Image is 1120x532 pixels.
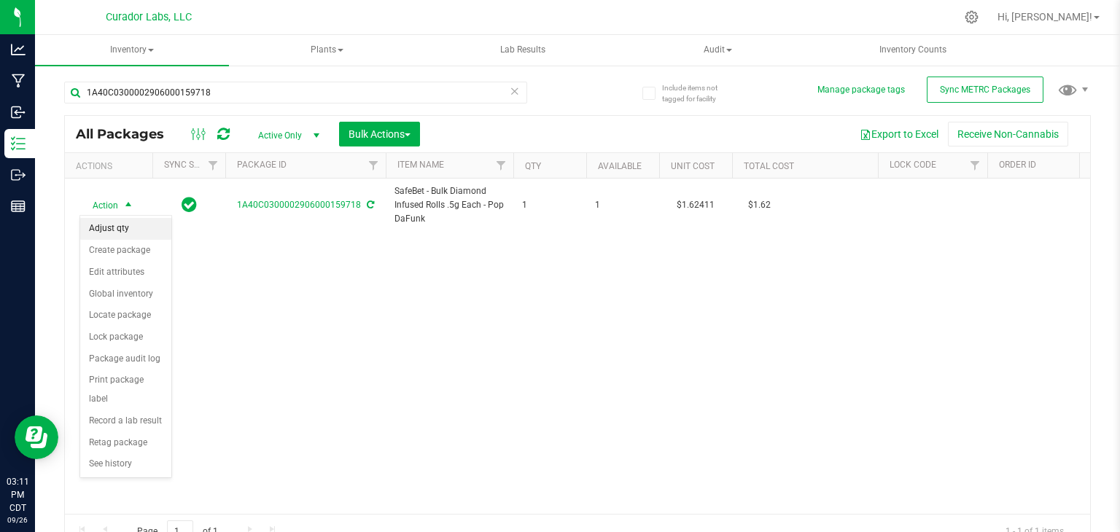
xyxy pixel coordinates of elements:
a: Total Cost [744,161,794,171]
button: Export to Excel [850,122,948,146]
a: Order Id [999,160,1036,170]
span: Hi, [PERSON_NAME]! [997,11,1092,23]
p: 09/26 [7,515,28,525]
inline-svg: Analytics [11,42,26,57]
a: Filter [489,153,513,178]
a: Filter [201,153,225,178]
li: Lock package [80,326,171,348]
span: Plants [231,36,424,65]
a: Unit Cost [671,161,715,171]
p: 03:11 PM CDT [7,475,28,515]
li: Edit attributes [80,262,171,283]
inline-svg: Inbound [11,105,26,120]
li: Package audit log [80,348,171,370]
li: Create package [80,240,171,262]
div: Actions [76,161,147,171]
li: See history [80,453,171,475]
inline-svg: Outbound [11,168,26,182]
li: Adjust qty [80,218,171,240]
a: Available [598,161,642,171]
li: Retag package [80,432,171,454]
span: Curador Labs, LLC [106,11,192,23]
iframe: Resource center [15,415,58,459]
span: All Packages [76,126,179,142]
span: Clear [510,82,520,101]
span: Audit [621,36,814,65]
a: Filter [963,153,987,178]
button: Receive Non-Cannabis [948,122,1068,146]
span: Sync METRC Packages [940,85,1030,95]
li: Print package label [80,369,171,410]
span: Bulk Actions [349,128,411,140]
inline-svg: Inventory [11,136,26,151]
span: Inventory Counts [860,44,966,56]
a: Plants [230,35,424,66]
button: Bulk Actions [339,122,420,146]
a: Filter [362,153,386,178]
span: Include items not tagged for facility [662,82,735,104]
div: Manage settings [962,10,981,24]
a: Qty [525,161,541,171]
span: select [120,195,138,216]
a: Inventory Counts [816,35,1010,66]
span: 1 [522,198,577,212]
span: In Sync [182,195,197,215]
button: Sync METRC Packages [927,77,1043,103]
a: Audit [621,35,814,66]
span: Sync from Compliance System [365,200,374,210]
a: 1A40C0300002906000159718 [237,200,361,210]
a: Inventory [35,35,229,66]
li: Record a lab result [80,410,171,432]
inline-svg: Manufacturing [11,74,26,88]
a: Item Name [397,160,444,170]
li: Locate package [80,305,171,326]
li: Global inventory [80,283,171,305]
span: $1.62 [741,195,778,216]
span: Lab Results [481,44,565,56]
span: Action [79,195,119,216]
a: Filter [1073,153,1097,178]
a: Lock Code [890,160,936,170]
td: $1.62411 [659,179,732,232]
a: Lab Results [426,35,620,66]
span: 1 [595,198,650,212]
span: SafeBet - Bulk Diamond Infused Rolls .5g Each - Pop DaFunk [394,184,505,227]
input: Search Package ID, Item Name, SKU, Lot or Part Number... [64,82,527,103]
a: Sync Status [164,160,220,170]
inline-svg: Reports [11,199,26,214]
button: Manage package tags [817,84,905,96]
a: Package ID [237,160,287,170]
